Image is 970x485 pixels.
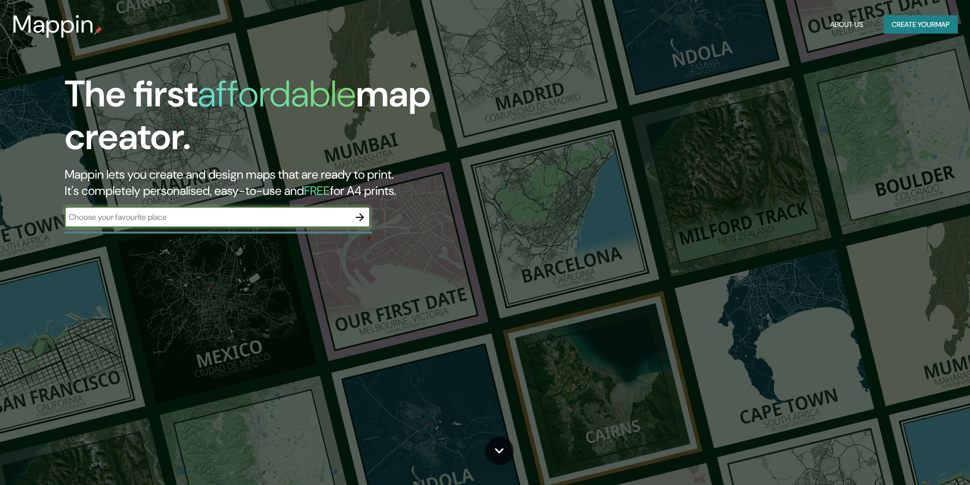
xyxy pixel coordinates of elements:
button: Create yourmap [883,15,958,34]
h2: Mappin lets you create and design maps that are ready to print. It's completely personalised, eas... [65,166,550,199]
h5: FREE [304,183,330,198]
h1: affordable [198,70,356,118]
h3: Mappin [12,10,94,39]
h1: The first map creator. [65,73,550,166]
input: Choose your favourite place [65,211,350,223]
img: mappin-pin [94,26,102,35]
button: About Us [826,15,867,34]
